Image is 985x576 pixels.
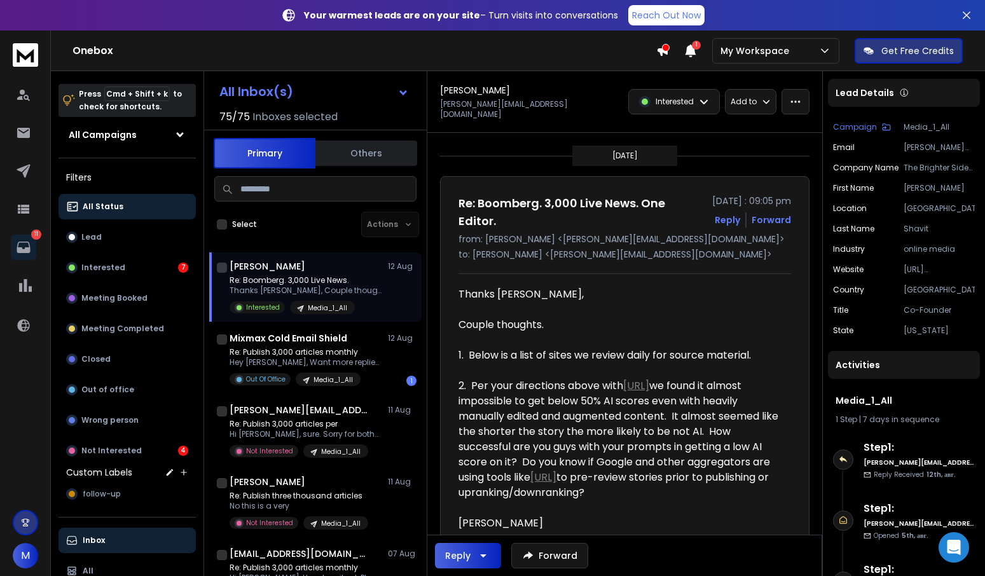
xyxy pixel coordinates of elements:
[230,285,382,296] p: Thanks [PERSON_NAME], Couple thoughts. 1.
[656,97,694,107] p: Interested
[833,244,865,254] p: industry
[178,446,188,456] div: 4
[836,394,972,407] h1: Media_1_All
[458,195,705,230] h1: Re: Boomberg. 3,000 Live News. One Editor.
[230,404,369,416] h1: [PERSON_NAME][EMAIL_ADDRESS][DOMAIN_NAME]
[632,9,701,22] p: Reach Out Now
[230,429,382,439] p: Hi [PERSON_NAME], sure. Sorry for bother. [GEOGRAPHIC_DATA] On
[833,305,848,315] p: title
[81,446,142,456] p: Not Interested
[712,195,791,207] p: [DATE] : 09:05 pm
[904,163,975,173] p: The Brighter Side of News
[246,518,293,528] p: Not Interested
[178,263,188,273] div: 7
[219,85,293,98] h1: All Inbox(s)
[214,138,315,168] button: Primary
[406,376,417,386] div: 1
[230,347,382,357] p: Re: Publish 3,000 articles monthly
[59,285,196,311] button: Meeting Booked
[833,183,874,193] p: First Name
[440,84,510,97] h1: [PERSON_NAME]
[833,326,853,336] p: State
[388,477,417,487] p: 11 Aug
[13,543,38,568] button: M
[83,489,121,499] span: follow-up
[219,109,250,125] span: 75 / 75
[904,285,975,295] p: [GEOGRAPHIC_DATA]
[59,481,196,507] button: follow-up
[81,415,139,425] p: Wrong person
[720,45,794,57] p: My Workspace
[59,528,196,553] button: Inbox
[458,317,781,333] div: Couple thoughts.
[904,183,975,193] p: [PERSON_NAME]
[833,264,864,275] p: website
[313,375,353,385] p: Media_1_All
[230,357,382,367] p: Hey [PERSON_NAME], Want more replies to
[904,244,975,254] p: online media
[230,501,368,511] p: No this is a very
[246,374,286,384] p: Out Of Office
[692,41,701,50] span: 1
[874,531,928,540] p: Opened
[230,260,305,273] h1: [PERSON_NAME]
[59,408,196,433] button: Wrong person
[59,438,196,463] button: Not Interested4
[458,378,781,500] div: 2. Per your directions above with we found it almost impossible to get below 50% AI scores even w...
[59,255,196,280] button: Interested7
[69,128,137,141] h1: All Campaigns
[81,263,125,273] p: Interested
[836,86,894,99] p: Lead Details
[81,232,102,242] p: Lead
[308,303,347,313] p: Media_1_All
[864,501,975,516] h6: Step 1 :
[864,440,975,455] h6: Step 1 :
[904,326,975,336] p: [US_STATE]
[388,261,417,271] p: 12 Aug
[72,43,656,58] h1: Onebox
[874,470,956,479] p: Reply Received
[731,97,757,107] p: Add to
[81,385,134,395] p: Out of office
[59,224,196,250] button: Lead
[628,5,705,25] a: Reach Out Now
[246,303,280,312] p: Interested
[836,415,972,425] div: |
[904,203,975,214] p: [GEOGRAPHIC_DATA]
[828,351,980,379] div: Activities
[752,214,791,226] div: Forward
[511,543,588,568] button: Forward
[612,151,638,161] p: [DATE]
[59,122,196,147] button: All Campaigns
[230,419,382,429] p: Re: Publish 3,000 articles per
[623,378,649,393] a: [URL]
[388,333,417,343] p: 12 Aug
[833,285,864,295] p: Country
[864,519,975,528] h6: [PERSON_NAME][EMAIL_ADDRESS][DOMAIN_NAME]
[904,224,975,234] p: Shavit
[388,549,417,559] p: 07 Aug
[863,414,939,425] span: 7 days in sequence
[230,491,368,501] p: Re: Publish three thousand articles
[31,230,41,240] p: 11
[59,168,196,186] h3: Filters
[79,88,182,113] p: Press to check for shortcuts.
[833,122,891,132] button: Campaign
[833,224,874,234] p: Last Name
[836,414,857,425] span: 1 Step
[904,142,975,153] p: [PERSON_NAME][EMAIL_ADDRESS][DOMAIN_NAME]
[833,203,867,214] p: location
[59,194,196,219] button: All Status
[435,543,501,568] button: Reply
[232,219,257,230] label: Select
[230,476,305,488] h1: [PERSON_NAME]
[458,516,781,531] div: [PERSON_NAME]
[855,38,963,64] button: Get Free Credits
[81,324,164,334] p: Meeting Completed
[864,458,975,467] h6: [PERSON_NAME][EMAIL_ADDRESS][DOMAIN_NAME]
[926,470,956,479] span: 12th, авг.
[881,45,954,57] p: Get Free Credits
[304,9,480,22] strong: Your warmest leads are on your site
